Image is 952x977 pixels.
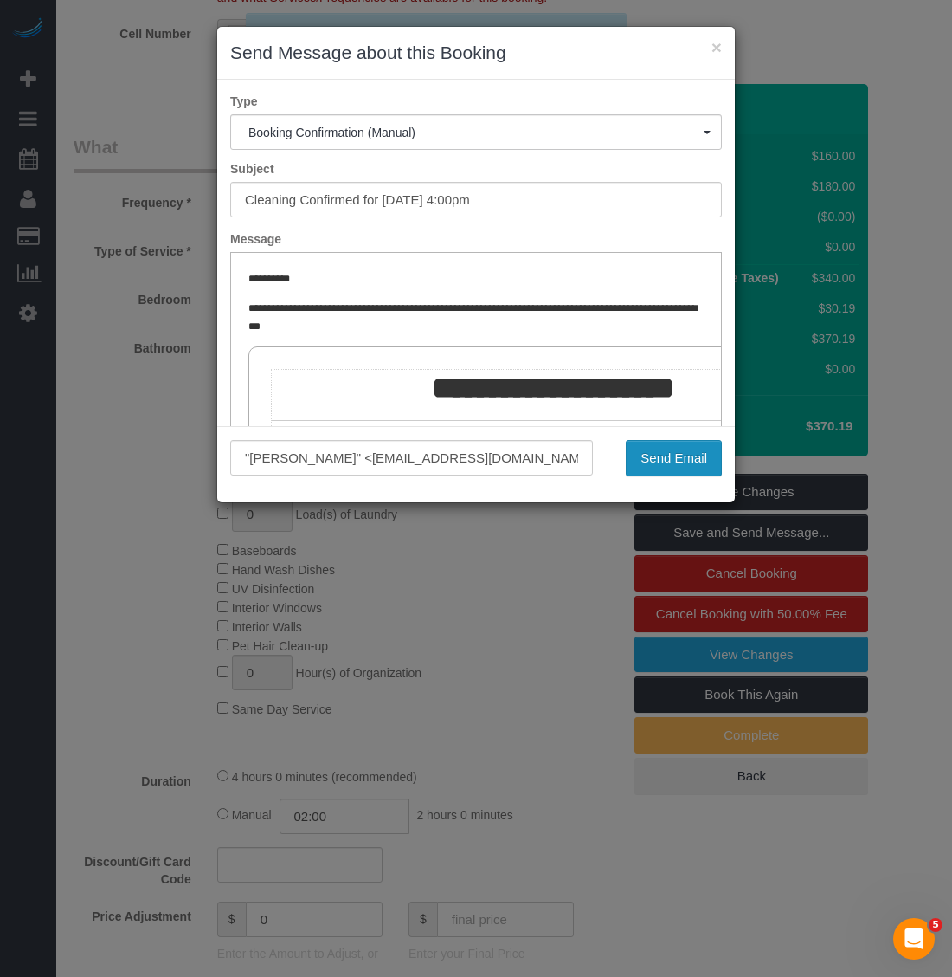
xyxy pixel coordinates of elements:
h3: Send Message about this Booking [230,40,722,66]
label: Message [217,230,735,248]
iframe: Intercom live chat [893,918,935,960]
span: Booking Confirmation (Manual) [248,126,704,139]
label: Type [217,93,735,110]
input: Subject [230,182,722,217]
button: Send Email [626,440,722,476]
label: Subject [217,160,735,178]
button: Booking Confirmation (Manual) [230,114,722,150]
button: × [711,38,722,56]
span: 5 [929,918,942,932]
iframe: Rich Text Editor, editor1 [231,253,721,523]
